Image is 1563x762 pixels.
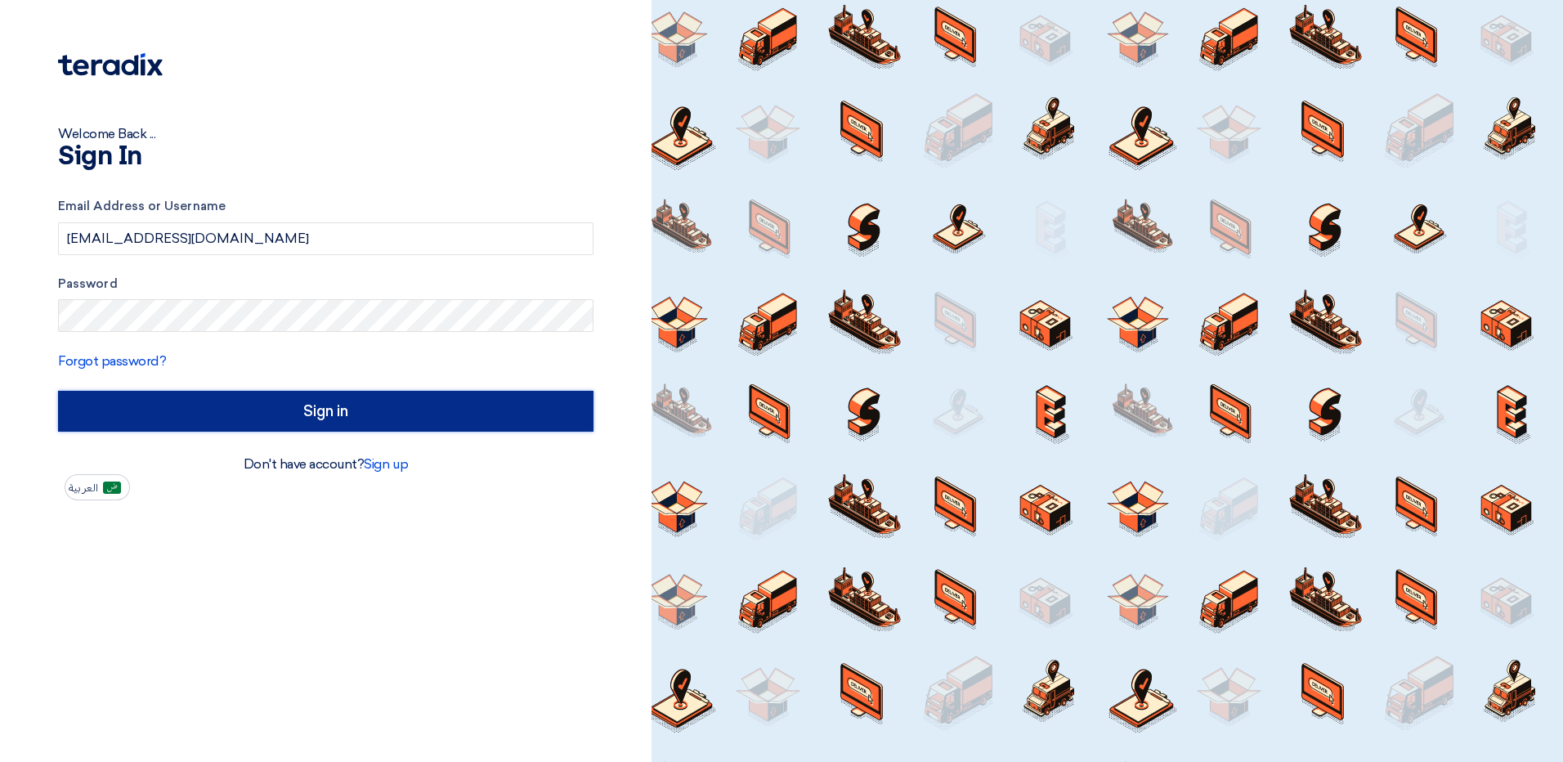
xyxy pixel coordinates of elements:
a: Sign up [364,456,408,472]
label: Password [58,275,593,294]
a: Forgot password? [58,353,166,369]
div: Don't have account? [58,455,593,474]
label: Email Address or Username [58,197,593,216]
input: Enter your business email or username [58,222,593,255]
button: العربية [65,474,130,500]
span: العربية [69,482,98,494]
h1: Sign In [58,144,593,170]
input: Sign in [58,391,593,432]
img: Teradix logo [58,53,163,76]
img: ar-AR.png [103,482,121,494]
div: Welcome Back ... [58,124,593,144]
